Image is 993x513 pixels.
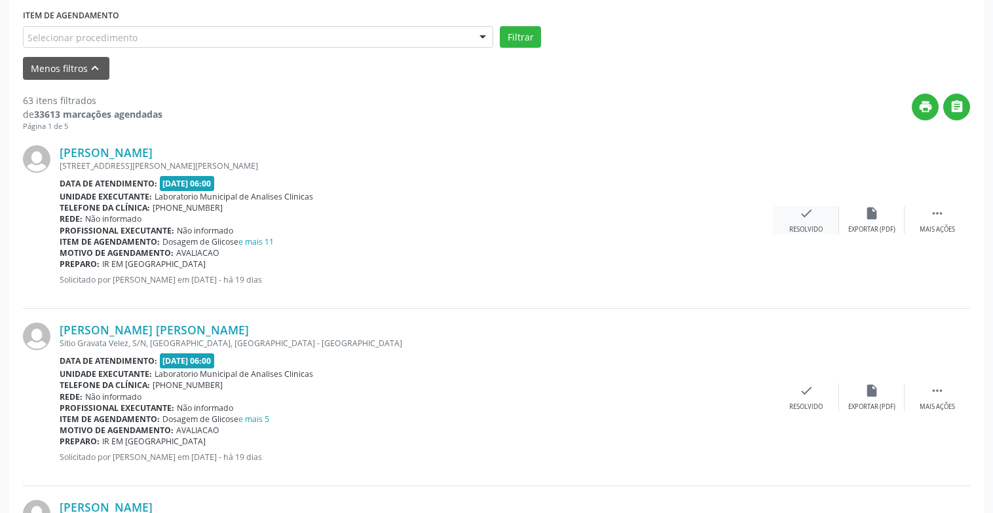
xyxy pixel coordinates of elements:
[23,94,162,107] div: 63 itens filtrados
[155,368,313,380] span: Laboratorio Municipal de Analises Clinicas
[60,451,774,463] p: Solicitado por [PERSON_NAME] em [DATE] - há 19 dias
[789,402,823,412] div: Resolvido
[162,236,274,247] span: Dosagem de Glicose
[60,191,152,202] b: Unidade executante:
[85,213,141,224] span: Não informado
[160,176,215,191] span: [DATE] 06:00
[943,94,970,120] button: 
[23,6,119,26] label: Item de agendamento
[238,236,274,247] a: e mais 11
[85,391,141,402] span: Não informado
[865,206,879,221] i: insert_drive_file
[60,247,174,258] b: Motivo de agendamento:
[102,436,206,447] span: IR EM [GEOGRAPHIC_DATA]
[920,402,955,412] div: Mais ações
[60,225,174,236] b: Profissional executante:
[23,121,162,132] div: Página 1 de 5
[34,108,162,120] strong: 33613 marcações agendadas
[500,26,541,48] button: Filtrar
[238,414,269,425] a: e mais 5
[60,425,174,436] b: Motivo de agendamento:
[176,247,219,258] span: AVALIACAO
[789,225,823,234] div: Resolvido
[28,31,138,44] span: Selecionar procedimento
[848,402,895,412] div: Exportar (PDF)
[918,99,933,114] i: print
[60,355,157,366] b: Data de atendimento:
[799,383,814,398] i: check
[60,338,774,349] div: Sitio Gravata Velez, S/N, [GEOGRAPHIC_DATA], [GEOGRAPHIC_DATA] - [GEOGRAPHIC_DATA]
[799,206,814,221] i: check
[23,145,50,173] img: img
[177,225,233,236] span: Não informado
[177,402,233,414] span: Não informado
[162,414,269,425] span: Dosagem de Glicose
[912,94,939,120] button: print
[920,225,955,234] div: Mais ações
[155,191,313,202] span: Laboratorio Municipal de Analises Clinicas
[60,436,100,447] b: Preparo:
[60,391,83,402] b: Rede:
[60,160,774,171] div: [STREET_ADDRESS][PERSON_NAME][PERSON_NAME]
[60,213,83,224] b: Rede:
[60,274,774,285] p: Solicitado por [PERSON_NAME] em [DATE] - há 19 dias
[153,380,223,391] span: [PHONE_NUMBER]
[60,402,174,414] b: Profissional executante:
[102,258,206,270] span: IR EM [GEOGRAPHIC_DATA]
[88,61,102,75] i: keyboard_arrow_up
[60,145,153,160] a: [PERSON_NAME]
[153,202,223,213] span: [PHONE_NUMBER]
[60,414,160,425] b: Item de agendamento:
[176,425,219,436] span: AVALIACAO
[60,202,150,213] b: Telefone da clínica:
[60,236,160,247] b: Item de agendamento:
[930,383,945,398] i: 
[60,178,157,189] b: Data de atendimento:
[930,206,945,221] i: 
[848,225,895,234] div: Exportar (PDF)
[160,353,215,368] span: [DATE] 06:00
[23,107,162,121] div: de
[950,99,964,114] i: 
[60,323,249,337] a: [PERSON_NAME] [PERSON_NAME]
[865,383,879,398] i: insert_drive_file
[60,380,150,391] b: Telefone da clínica:
[60,258,100,270] b: Preparo:
[60,368,152,380] b: Unidade executante:
[23,57,109,80] button: Menos filtroskeyboard_arrow_up
[23,323,50,350] img: img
